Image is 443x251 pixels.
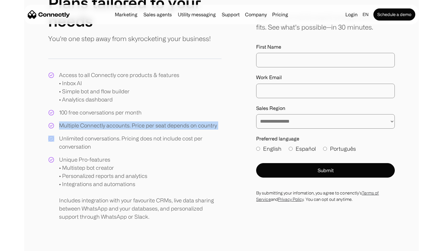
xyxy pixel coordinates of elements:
input: Português [323,147,327,151]
button: Submit [256,163,395,178]
a: Sales agents [141,12,174,17]
label: First Name [256,44,395,50]
div: Access to all Connectly core products & features • Inbox AI • Simple bot and flow builder • Analy... [59,71,179,104]
a: Pricing [270,12,291,17]
label: Português [323,145,356,153]
div: By submitting your infomation, you agree to conenctly’s and . You can opt out anytime. [256,190,395,202]
a: Support [219,12,242,17]
div: 100 free conversations per month [59,108,142,117]
a: Privacy Policy [278,197,303,201]
a: Login [343,10,360,19]
label: Español [289,145,316,153]
p: You're one step away from skyrocketing your business! [48,34,211,43]
div: Company [245,10,267,19]
div: Company [243,10,269,19]
label: English [256,145,281,153]
a: Schedule a demo [373,8,415,21]
a: Terms of Service [256,191,379,201]
ul: Language list [12,240,36,249]
div: Unlimited conversations. Pricing does not include cost per conversation [59,134,222,151]
aside: Language selected: English [6,240,36,249]
input: English [256,147,260,151]
div: Unique Pro-features • Multistep bot creator • Personalized reports and analytics • Integrations a... [59,156,222,221]
a: Utility messaging [175,12,218,17]
div: en [363,10,369,19]
label: Preferred language [256,136,395,142]
input: Español [289,147,293,151]
label: Sales Region [256,105,395,111]
label: Work Email [256,75,395,80]
a: home [28,10,70,19]
div: Multiple Connectly accounts. Price per seat depends on country [59,121,217,130]
div: en [360,10,372,19]
a: Marketing [112,12,140,17]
